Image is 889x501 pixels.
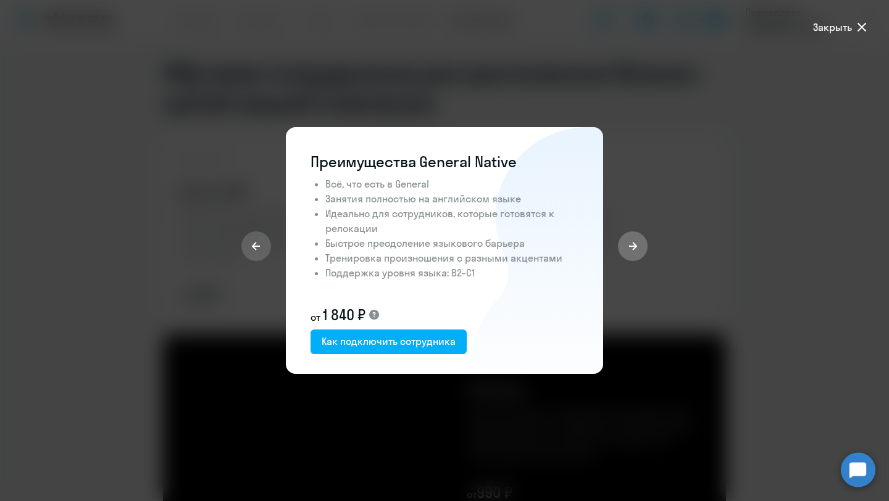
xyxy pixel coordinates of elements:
[325,191,578,206] li: Занятия полностью на английском языке
[325,265,578,280] li: Поддержка уровня языка: В2–С1
[471,127,603,374] img: product-background-2.svg
[419,152,517,171] span: General Native
[322,334,456,349] div: Как подключить сотрудника
[325,251,578,265] li: Тренировка произношения с разными акцентами
[325,176,578,191] li: Всё, что есть в General
[325,236,578,251] li: Быстрое преодоление языкового барьера
[311,152,416,171] span: Преимущества
[311,329,467,354] button: Как подключить сотрудника
[311,310,320,325] small: от
[813,20,852,35] span: Закрыть
[323,305,365,325] span: 1 840 ₽
[325,206,578,236] li: Идеально для сотрудников, которые готовятся к релокации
